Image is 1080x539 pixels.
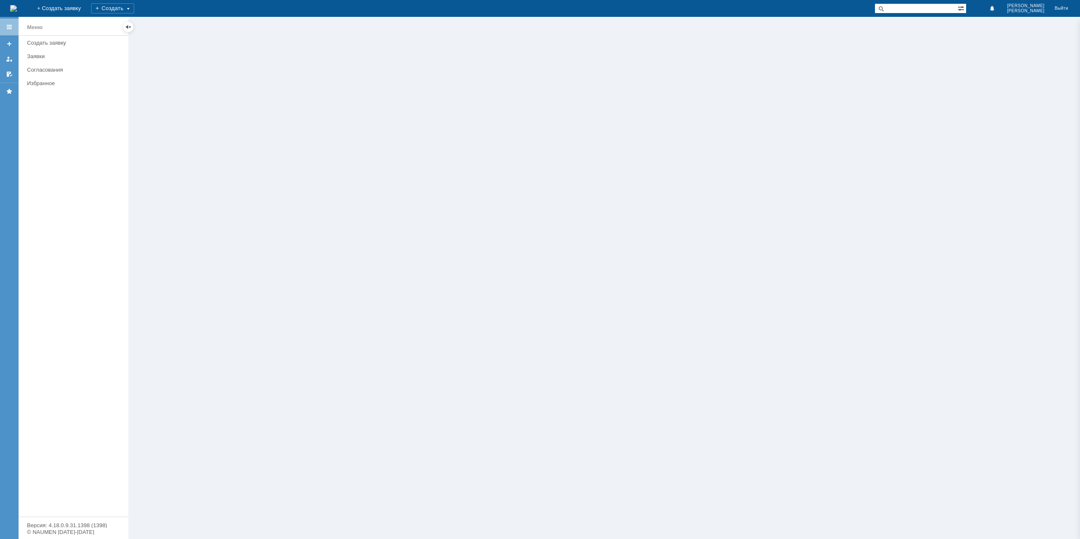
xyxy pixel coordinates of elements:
[3,52,16,66] a: Мои заявки
[10,5,17,12] img: logo
[1007,3,1045,8] span: [PERSON_NAME]
[123,22,133,32] div: Скрыть меню
[958,4,966,12] span: Расширенный поиск
[24,63,127,76] a: Согласования
[10,5,17,12] a: Перейти на домашнюю страницу
[27,22,43,32] div: Меню
[24,36,127,49] a: Создать заявку
[1007,8,1045,13] span: [PERSON_NAME]
[27,53,123,59] div: Заявки
[27,529,120,535] div: © NAUMEN [DATE]-[DATE]
[3,67,16,81] a: Мои согласования
[27,67,123,73] div: Согласования
[91,3,134,13] div: Создать
[27,40,123,46] div: Создать заявку
[27,80,114,86] div: Избранное
[27,523,120,528] div: Версия: 4.18.0.9.31.1398 (1398)
[24,50,127,63] a: Заявки
[3,37,16,51] a: Создать заявку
